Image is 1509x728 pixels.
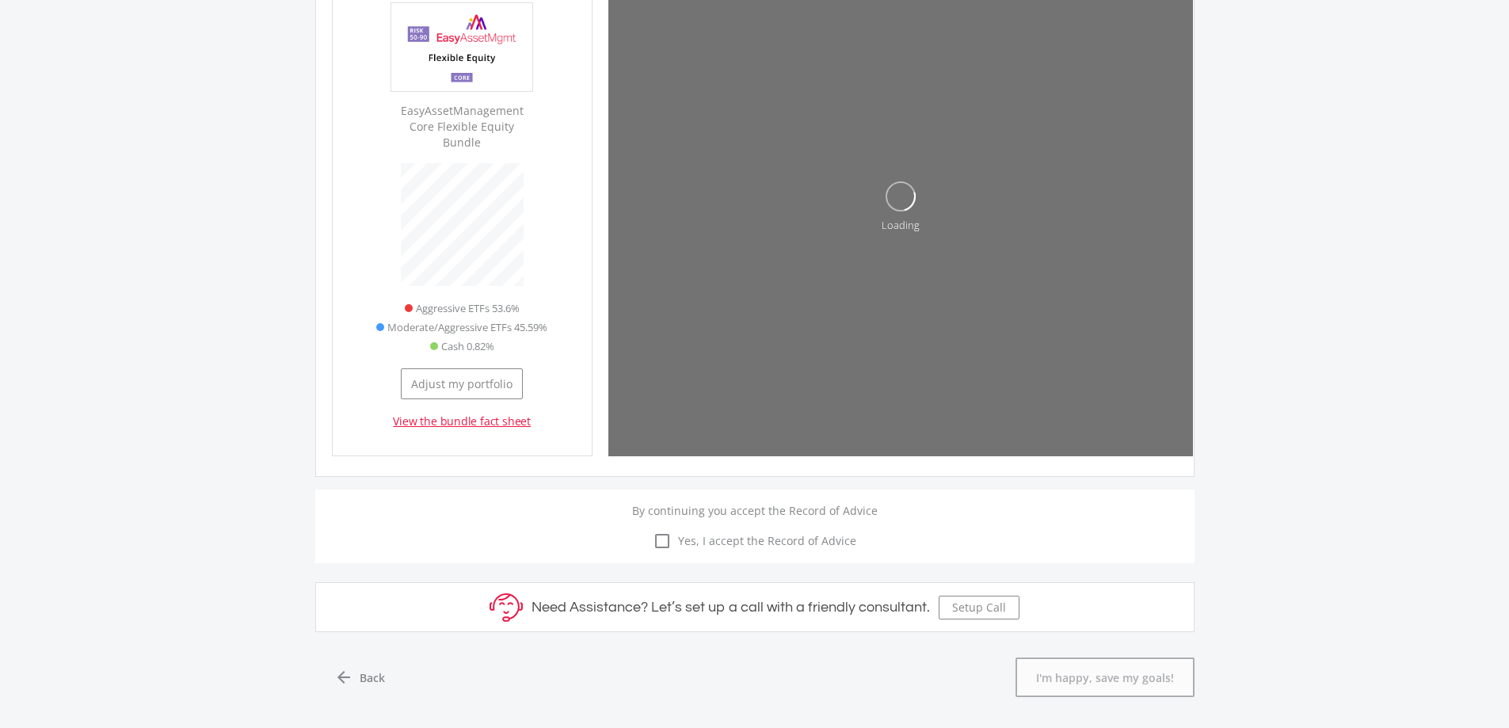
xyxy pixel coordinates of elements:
[672,532,856,549] span: Yes, I accept the Record of Advice
[334,668,353,687] i: arrow_back
[532,599,930,616] h5: Need Assistance? Let’s set up a call with a friendly consultant.
[391,3,532,90] img: EMPBundle_CEquity.png
[416,299,520,318] span: Aggressive ETFs 53.6%
[327,502,1183,519] p: By continuing you accept the Record of Advice
[1016,657,1195,697] button: I'm happy, save my goals!
[393,414,531,429] a: View the bundle fact sheet
[886,181,916,212] img: oval.svg
[653,532,672,551] i: check_box_outline_blank
[939,596,1019,619] button: Setup Call
[387,318,547,337] span: Moderate/Aggressive ETFs 45.59%
[401,368,523,399] button: Adjust my portfolio
[391,103,533,151] div: EasyAssetManagement Core Flexible Equity Bundle
[441,337,494,356] span: Cash 0.82%
[882,218,920,233] div: Loading
[360,669,385,686] span: Back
